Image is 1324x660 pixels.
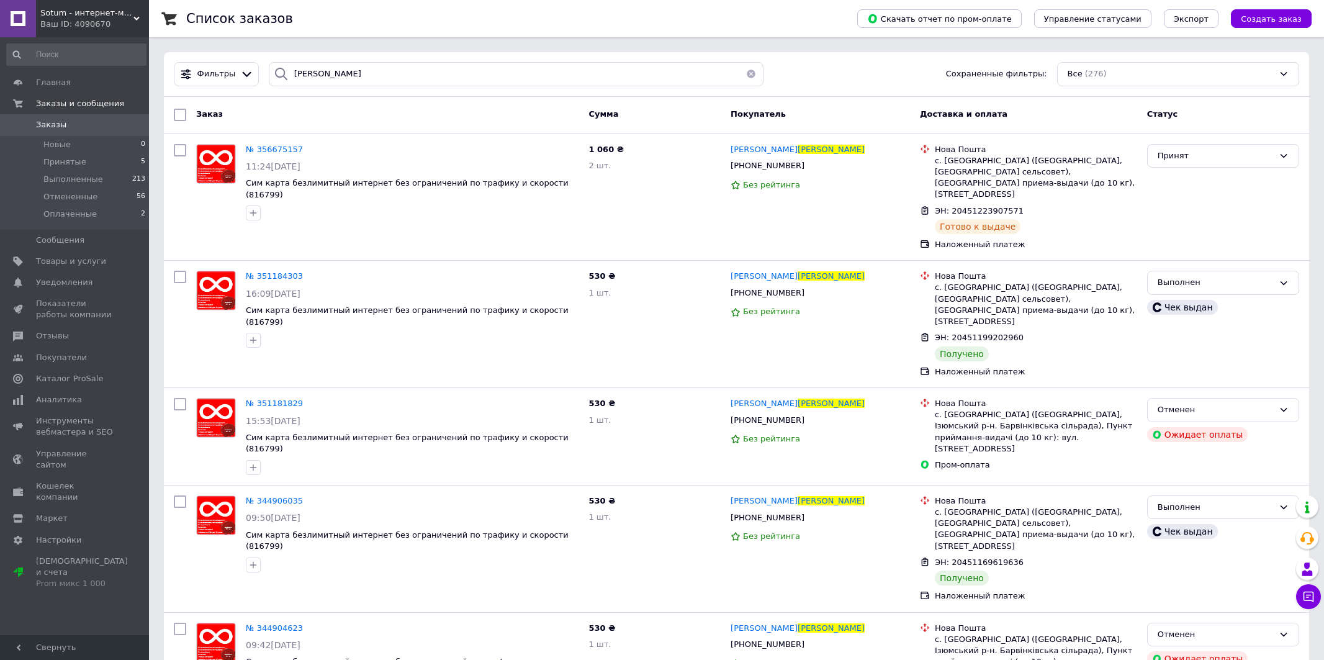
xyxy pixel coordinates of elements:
[246,640,300,650] span: 09:42[DATE]
[743,531,800,541] span: Без рейтинга
[36,394,82,405] span: Аналитика
[197,399,235,437] img: Фото товару
[6,43,146,66] input: Поиск
[1158,276,1274,289] div: Выполнен
[246,416,300,426] span: 15:53[DATE]
[1296,584,1321,609] button: Чат с покупателем
[137,191,145,202] span: 56
[246,399,303,408] a: № 351181829
[43,191,97,202] span: Отмененные
[935,459,1137,471] div: Пром-оплата
[141,209,145,220] span: 2
[588,145,623,154] span: 1 060 ₴
[246,178,569,199] a: Сим карта безлимитный интернет без ограничений по трафику и скорости (816799)
[1241,14,1302,24] span: Создать заказ
[731,399,798,408] span: [PERSON_NAME]
[588,640,611,649] span: 1 шт.
[1044,14,1142,24] span: Управление статусами
[43,156,86,168] span: Принятые
[731,271,865,283] a: [PERSON_NAME][PERSON_NAME]
[141,139,145,150] span: 0
[798,271,865,281] span: [PERSON_NAME]
[935,219,1020,234] div: Готово к выдаче
[731,145,798,154] span: [PERSON_NAME]
[1147,524,1218,539] div: Чек выдан
[43,139,71,150] span: Новые
[246,496,303,505] a: № 344906035
[43,209,97,220] span: Оплаченные
[1158,501,1274,514] div: Выполнен
[269,62,763,86] input: Поиск по номеру заказа, ФИО покупателя, номеру телефона, Email, номеру накладной
[246,271,303,281] a: № 351184303
[1147,300,1218,315] div: Чек выдан
[1231,9,1312,28] button: Создать заказ
[246,433,569,454] a: Сим карта безлимитный интернет без ограничений по трафику и скорости (816799)
[246,145,303,154] a: № 356675157
[588,161,611,170] span: 2 шт.
[36,513,68,524] span: Маркет
[935,271,1137,282] div: Нова Пошта
[743,434,800,443] span: Без рейтинга
[935,155,1137,201] div: с. [GEOGRAPHIC_DATA] ([GEOGRAPHIC_DATA], [GEOGRAPHIC_DATA] сельсовет), [GEOGRAPHIC_DATA] приема-в...
[141,156,145,168] span: 5
[731,495,865,507] a: [PERSON_NAME][PERSON_NAME]
[935,282,1137,327] div: с. [GEOGRAPHIC_DATA] ([GEOGRAPHIC_DATA], [GEOGRAPHIC_DATA] сельсовет), [GEOGRAPHIC_DATA] приема-в...
[1164,9,1218,28] button: Экспорт
[196,271,236,310] a: Фото товару
[36,256,106,267] span: Товары и услуги
[588,399,615,408] span: 530 ₴
[731,623,865,635] a: [PERSON_NAME][PERSON_NAME]
[588,512,611,522] span: 1 шт.
[731,398,865,410] a: [PERSON_NAME][PERSON_NAME]
[798,145,865,154] span: [PERSON_NAME]
[935,571,989,585] div: Получено
[246,530,569,551] a: Сим карта безлимитный интернет без ограничений по трафику и скорости (816799)
[867,13,1012,24] span: Скачать отчет по пром-оплате
[36,578,128,589] div: Prom микс 1 000
[36,535,81,546] span: Настройки
[196,398,236,438] a: Фото товару
[36,481,115,503] span: Кошелек компании
[731,640,804,649] span: [PHONE_NUMBER]
[588,288,611,297] span: 1 шт.
[935,239,1137,250] div: Наложенный платеж
[588,623,615,633] span: 530 ₴
[935,366,1137,377] div: Наложенный платеж
[739,62,763,86] button: Очистить
[935,558,1024,567] span: ЭН: 20451169619636
[731,144,865,156] a: [PERSON_NAME][PERSON_NAME]
[743,180,800,189] span: Без рейтинга
[1068,68,1083,80] span: Все
[43,174,103,185] span: Выполненные
[1158,404,1274,417] div: Отменен
[1158,628,1274,641] div: Отменен
[1034,9,1151,28] button: Управление статусами
[36,119,66,130] span: Заказы
[246,161,300,171] span: 11:24[DATE]
[935,495,1137,507] div: Нова Пошта
[731,513,804,522] span: [PHONE_NUMBER]
[731,288,804,297] span: [PHONE_NUMBER]
[798,496,865,505] span: [PERSON_NAME]
[731,271,798,281] span: [PERSON_NAME]
[935,590,1137,602] div: Наложенный платеж
[920,109,1007,119] span: Доставка и оплата
[588,496,615,505] span: 530 ₴
[798,399,865,408] span: [PERSON_NAME]
[588,415,611,425] span: 1 шт.
[246,305,569,327] a: Сим карта безлимитный интернет без ограничений по трафику и скорости (816799)
[935,144,1137,155] div: Нова Пошта
[935,346,989,361] div: Получено
[246,623,303,633] a: № 344904623
[40,19,149,30] div: Ваш ID: 4090670
[1147,427,1248,442] div: Ожидает оплаты
[36,77,71,88] span: Главная
[1085,69,1107,78] span: (276)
